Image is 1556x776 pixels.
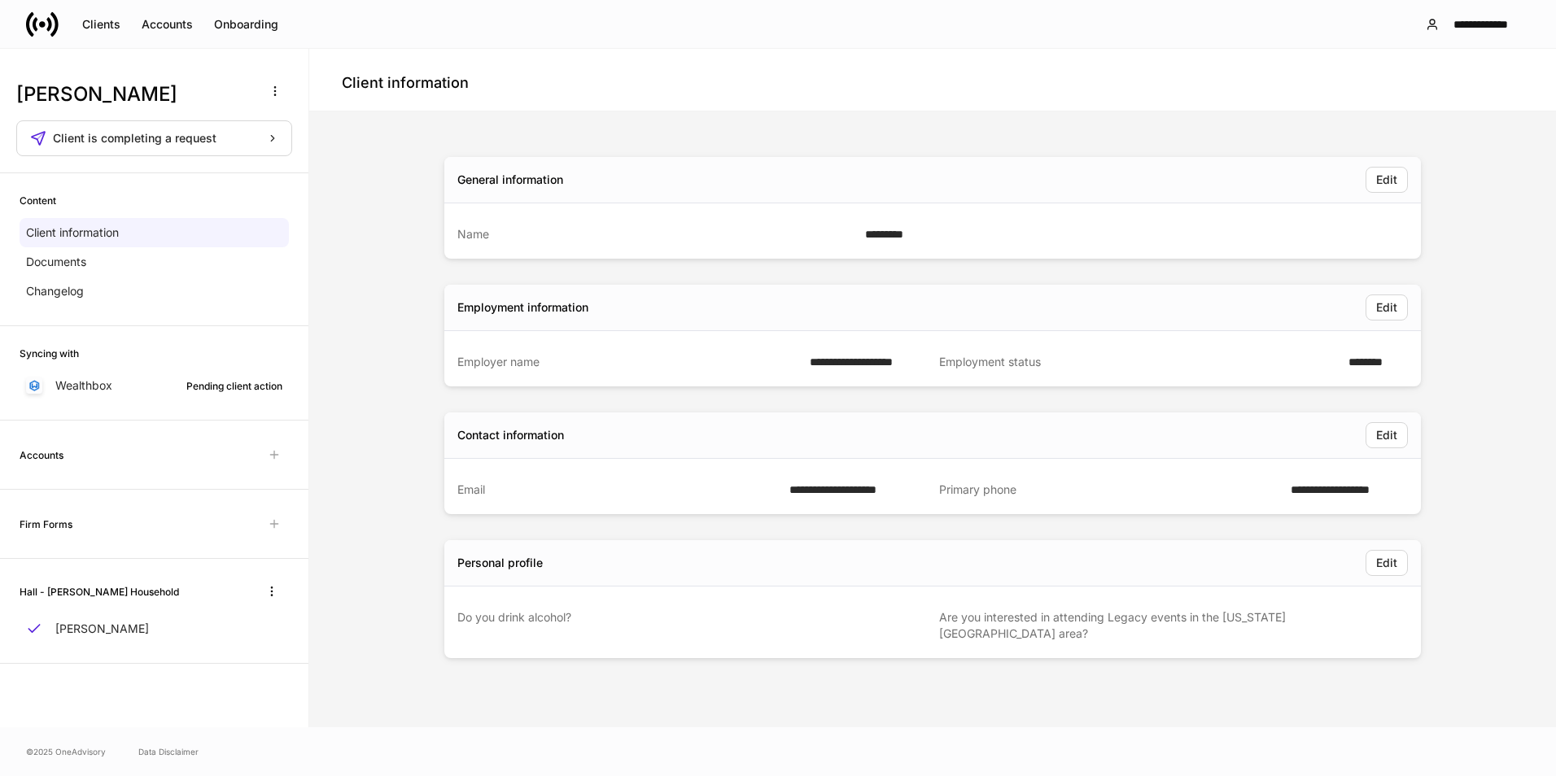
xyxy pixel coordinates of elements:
[939,482,1281,498] div: Primary phone
[138,745,199,758] a: Data Disclaimer
[26,283,84,299] p: Changelog
[1376,557,1397,569] div: Edit
[20,371,289,400] a: WealthboxPending client action
[342,73,469,93] h4: Client information
[20,517,72,532] h6: Firm Forms
[53,133,216,144] span: Client is completing a request
[26,745,106,758] span: © 2025 OneAdvisory
[1366,294,1408,320] button: Edit
[457,555,543,571] div: Personal profile
[20,346,79,361] h6: Syncing with
[1366,422,1408,448] button: Edit
[20,218,289,247] a: Client information
[939,609,1392,642] div: Are you interested in attending Legacy events in the [US_STATE][GEOGRAPHIC_DATA] area?
[20,277,289,306] a: Changelog
[457,299,588,316] div: Employment information
[457,354,800,370] div: Employer name
[26,225,119,241] p: Client information
[142,19,193,30] div: Accounts
[72,11,131,37] button: Clients
[1376,302,1397,313] div: Edit
[82,19,120,30] div: Clients
[214,19,278,30] div: Onboarding
[1376,174,1397,185] div: Edit
[16,81,251,107] h3: [PERSON_NAME]
[55,377,112,394] p: Wealthbox
[260,440,289,469] span: Unavailable with outstanding requests for information
[20,193,56,208] h6: Content
[939,354,1339,370] div: Employment status
[16,120,292,156] button: Client is completing a request
[1366,167,1408,193] button: Edit
[457,427,564,443] div: Contact information
[20,447,63,463] h6: Accounts
[20,247,289,277] a: Documents
[457,609,910,642] div: Do you drink alcohol?
[457,172,563,188] div: General information
[1376,429,1397,441] div: Edit
[26,254,86,270] p: Documents
[457,482,780,498] div: Email
[457,226,855,242] div: Name
[1366,550,1408,576] button: Edit
[186,378,282,394] div: Pending client action
[20,614,289,643] a: [PERSON_NAME]
[203,11,289,37] button: Onboarding
[131,11,203,37] button: Accounts
[20,584,179,599] h6: Hall - [PERSON_NAME] Household
[260,509,289,538] span: Unavailable with outstanding requests for information
[55,621,149,637] p: [PERSON_NAME]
